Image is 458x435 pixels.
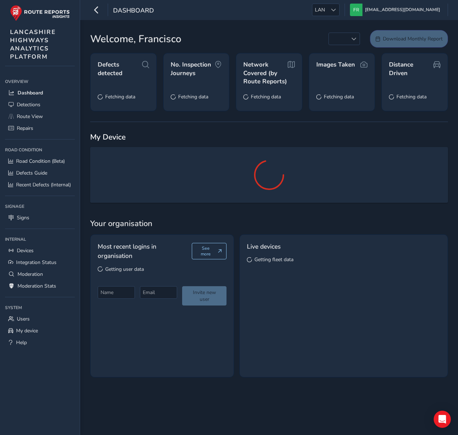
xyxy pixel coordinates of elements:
[90,218,448,229] span: Your organisation
[434,411,451,428] div: Open Intercom Messenger
[5,256,75,268] a: Integration Status
[10,5,70,21] img: rr logo
[5,337,75,348] a: Help
[389,60,433,77] span: Distance Driven
[243,60,288,86] span: Network Covered (by Route Reports)
[17,214,29,221] span: Signs
[113,6,154,16] span: Dashboard
[16,339,27,346] span: Help
[5,325,75,337] a: My device
[5,111,75,122] a: Route View
[5,245,75,256] a: Devices
[17,316,30,322] span: Users
[171,60,215,77] span: No. Inspection Journeys
[5,302,75,313] div: System
[5,99,75,111] a: Detections
[5,167,75,179] a: Defects Guide
[350,4,443,16] button: [EMAIL_ADDRESS][DOMAIN_NAME]
[16,170,47,176] span: Defects Guide
[251,93,281,100] span: Fetching data
[16,158,65,165] span: Road Condition (Beta)
[5,201,75,212] div: Signage
[5,212,75,224] a: Signs
[192,243,226,259] button: See more
[98,60,142,77] span: Defects detected
[324,93,354,100] span: Fetching data
[5,122,75,134] a: Repairs
[16,181,71,188] span: Recent Defects (Internal)
[17,101,40,108] span: Detections
[5,234,75,245] div: Internal
[18,283,56,289] span: Moderation Stats
[18,271,43,278] span: Moderation
[396,93,427,100] span: Fetching data
[10,28,56,61] span: LANCASHIRE HIGHWAYS ANALYTICS PLATFORM
[365,4,440,16] span: [EMAIL_ADDRESS][DOMAIN_NAME]
[17,125,33,132] span: Repairs
[5,179,75,191] a: Recent Defects (Internal)
[90,132,126,142] span: My Device
[5,268,75,280] a: Moderation
[5,145,75,155] div: Road Condition
[5,87,75,99] a: Dashboard
[196,245,215,257] span: See more
[105,93,135,100] span: Fetching data
[16,259,57,266] span: Integration Status
[16,327,38,334] span: My device
[178,93,208,100] span: Fetching data
[17,247,34,254] span: Devices
[18,89,43,96] span: Dashboard
[316,60,355,69] span: Images Taken
[5,280,75,292] a: Moderation Stats
[5,76,75,87] div: Overview
[350,4,362,16] img: diamond-layout
[5,313,75,325] a: Users
[90,31,181,47] span: Welcome, Francisco
[5,155,75,167] a: Road Condition (Beta)
[17,113,43,120] span: Route View
[312,4,327,16] span: LAN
